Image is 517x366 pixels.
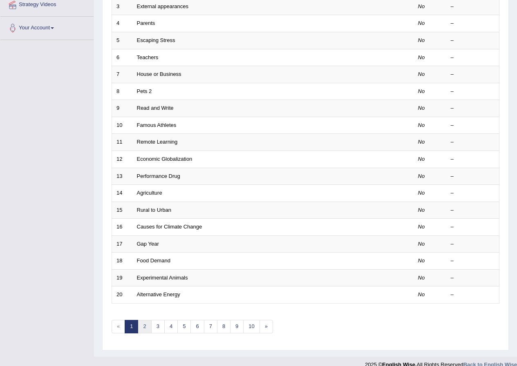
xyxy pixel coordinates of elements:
[112,100,132,117] td: 9
[451,122,495,129] div: –
[260,320,273,333] a: »
[243,320,260,333] a: 10
[137,37,175,43] a: Escaping Stress
[137,20,155,26] a: Parents
[451,54,495,62] div: –
[137,71,181,77] a: House or Business
[418,88,425,94] em: No
[137,122,177,128] a: Famous Athletes
[112,235,132,253] td: 17
[204,320,217,333] a: 7
[112,168,132,185] td: 13
[418,156,425,162] em: No
[112,117,132,134] td: 10
[451,189,495,197] div: –
[451,20,495,27] div: –
[418,190,425,196] em: No
[137,190,162,196] a: Agriculture
[418,257,425,264] em: No
[137,257,170,264] a: Food Demand
[177,320,191,333] a: 5
[112,269,132,286] td: 19
[451,104,495,112] div: –
[418,20,425,26] em: No
[137,88,152,94] a: Pets 2
[137,241,159,247] a: Gap Year
[451,173,495,180] div: –
[418,224,425,230] em: No
[418,54,425,60] em: No
[451,257,495,265] div: –
[137,3,188,9] a: External appearances
[137,156,192,162] a: Economic Globalization
[418,71,425,77] em: No
[125,320,138,333] a: 1
[418,37,425,43] em: No
[112,134,132,151] td: 11
[112,151,132,168] td: 12
[451,3,495,11] div: –
[0,17,94,37] a: Your Account
[418,122,425,128] em: No
[137,54,159,60] a: Teachers
[112,185,132,202] td: 14
[451,71,495,78] div: –
[137,139,178,145] a: Remote Learning
[418,173,425,179] em: No
[137,291,180,297] a: Alternative Energy
[112,320,125,333] span: «
[217,320,231,333] a: 8
[451,223,495,231] div: –
[137,105,174,111] a: Read and Write
[112,32,132,49] td: 5
[151,320,165,333] a: 3
[112,66,132,83] td: 7
[137,275,188,281] a: Experimental Animals
[451,291,495,299] div: –
[451,88,495,95] div: –
[451,138,495,146] div: –
[451,206,495,214] div: –
[112,49,132,66] td: 6
[112,286,132,304] td: 20
[112,253,132,270] td: 18
[451,274,495,282] div: –
[418,275,425,281] em: No
[112,15,132,32] td: 4
[112,83,132,100] td: 8
[451,155,495,163] div: –
[112,202,132,219] td: 15
[418,3,425,9] em: No
[451,37,495,44] div: –
[137,207,172,213] a: Rural to Urban
[418,207,425,213] em: No
[451,240,495,248] div: –
[418,105,425,111] em: No
[112,219,132,236] td: 16
[137,224,202,230] a: Causes for Climate Change
[418,291,425,297] em: No
[418,241,425,247] em: No
[230,320,244,333] a: 9
[138,320,151,333] a: 2
[164,320,178,333] a: 4
[137,173,180,179] a: Performance Drug
[418,139,425,145] em: No
[190,320,204,333] a: 6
